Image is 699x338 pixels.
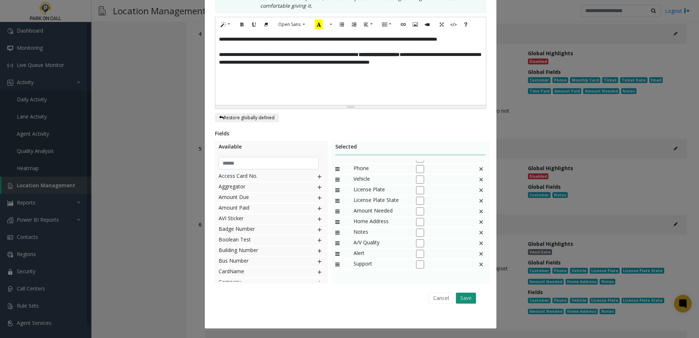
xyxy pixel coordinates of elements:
img: plusIcon.svg [317,225,322,234]
button: Code View [447,19,460,30]
span: Alert [354,249,408,259]
div: Available [219,143,324,155]
span: Vehicle [354,175,408,184]
div: Resize [215,105,486,109]
button: Paragraph [360,19,377,30]
img: false [478,175,484,184]
img: plusIcon.svg [317,257,322,266]
button: Cancel [428,293,454,304]
img: This is a default field and cannot be deleted. [478,239,484,248]
img: This is a default field and cannot be deleted. [478,228,484,237]
button: Style [217,19,234,30]
button: Ordered list (CTRL+SHIFT+NUM8) [348,19,360,30]
span: License Plate State [354,196,408,206]
img: plusIcon.svg [317,183,322,192]
img: false [478,196,484,206]
button: Font Family [274,19,309,30]
img: plusIcon.svg [317,236,322,245]
span: Open Sans [278,21,301,27]
img: false [478,217,484,227]
img: false [478,164,484,174]
img: plusIcon.svg [317,278,322,288]
button: Table [378,19,395,30]
span: Boolean Test [219,236,302,245]
span: Company [219,278,302,288]
span: AVI Sticker [219,214,302,224]
img: plusIcon.svg [317,193,322,203]
img: This is a default field and cannot be deleted. [478,249,484,259]
button: Video [421,19,434,30]
div: Fields [215,129,486,137]
span: Amount Paid [219,204,302,213]
button: More Color [326,19,334,30]
span: Access Card No. [219,172,302,181]
span: Support [354,260,408,269]
span: License Plate [354,185,408,195]
img: plusIcon.svg [317,214,322,224]
span: Building Number [219,246,302,256]
button: Unordered list (CTRL+SHIFT+NUM7) [336,19,348,30]
button: Picture [409,19,422,30]
button: Recent Color [311,19,327,30]
img: This is a default field and cannot be deleted. [478,260,484,269]
span: CardName [219,267,302,277]
img: false [478,185,484,195]
button: Remove Font Style (CTRL+\) [260,19,272,30]
button: Help [460,19,472,30]
button: Save [456,293,476,304]
span: Home Address [354,217,408,227]
span: Badge Number [219,225,302,234]
button: Underline (CTRL+U) [248,19,260,30]
span: Amount Due [219,193,302,203]
button: Link (CTRL+K) [397,19,409,30]
img: plusIcon.svg [317,204,322,213]
img: plusIcon.svg [317,172,322,181]
button: Full Screen [435,19,448,30]
img: false [478,207,484,216]
span: Amount Needed [354,207,408,216]
span: Bus Number [219,257,302,266]
div: Selected [335,143,486,155]
span: Phone [354,164,408,174]
span: A/V Quality [354,239,408,248]
img: plusIcon.svg [317,267,322,277]
img: plusIcon.svg [317,246,322,256]
button: Bold (CTRL+B) [236,19,248,30]
button: Restore globally defined [215,113,279,122]
span: Notes [354,228,408,237]
span: Aggregator [219,183,302,192]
